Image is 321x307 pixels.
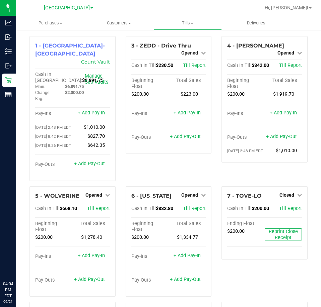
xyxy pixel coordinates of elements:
[131,42,191,49] span: 3 - ZEDD - Drive Thru
[85,20,153,26] span: Customers
[177,234,198,240] span: $1,334.77
[153,16,222,30] a: Tills
[65,84,84,89] span: $6,891.75
[131,221,169,233] div: Beginning Float
[131,134,169,140] div: Pay-Outs
[265,228,302,240] button: Reprint Close Receipt
[5,77,12,84] inline-svg: Retail
[35,72,82,83] span: Cash In [GEOGRAPHIC_DATA]:
[181,50,198,56] span: Opened
[154,20,222,26] span: Tills
[35,162,72,168] div: Pay-Outs
[5,63,12,69] inline-svg: Outbound
[35,42,105,57] span: 1 - [GEOGRAPHIC_DATA]-[GEOGRAPHIC_DATA]
[227,91,245,97] span: $200.00
[183,63,206,68] a: Till Report
[85,16,153,30] a: Customers
[35,193,79,199] span: 5 - WOLVERINE
[265,5,308,10] span: Hi, [PERSON_NAME]!
[20,252,28,261] iframe: Resource center unread badge
[227,134,264,140] div: Pay-Outs
[35,125,71,130] span: [DATE] 2:48 PM EDT
[35,221,72,233] div: Beginning Float
[279,63,302,68] a: Till Report
[131,253,169,260] div: Pay-Ins
[174,110,201,116] a: + Add Pay-In
[82,78,104,83] span: $8,891.75
[277,50,294,56] span: Opened
[35,90,49,101] span: Change Bag:
[276,148,297,153] span: $1,010.00
[270,110,297,116] a: + Add Pay-In
[5,34,12,40] inline-svg: Inbound
[169,78,206,84] div: Total Sales
[3,281,13,299] p: 04:04 PM EDT
[85,73,108,85] a: Manage Sub-Vaults
[84,124,105,130] span: $1,010.00
[85,192,102,198] span: Opened
[35,134,71,139] span: [DATE] 8:42 PM EDT
[44,5,90,11] span: [GEOGRAPHIC_DATA]
[131,206,156,211] span: Cash In Till
[156,63,173,68] span: $230.50
[65,90,84,95] span: $2,000.00
[227,111,264,117] div: Pay-Ins
[227,221,264,227] div: Ending Float
[3,299,13,304] p: 09/21
[87,133,105,139] span: $827.70
[131,277,169,283] div: Pay-Outs
[74,161,105,167] a: + Add Pay-Out
[5,48,12,55] inline-svg: Inventory
[131,111,169,117] div: Pay-Ins
[131,78,169,90] div: Beginning Float
[156,206,173,211] span: $832.80
[227,148,263,153] span: [DATE] 2:48 PM EDT
[265,78,302,84] div: Total Sales
[35,253,72,260] div: Pay-Ins
[227,228,245,234] span: $200.00
[227,42,284,49] span: 4 - [PERSON_NAME]
[74,277,105,282] a: + Add Pay-Out
[81,59,110,65] a: Count Vault
[252,206,269,211] span: $200.00
[227,193,262,199] span: 7 - TOVE-LO
[5,91,12,98] inline-svg: Reports
[5,19,12,26] inline-svg: Analytics
[35,234,53,240] span: $200.00
[131,193,172,199] span: 6 - [US_STATE]
[227,63,252,68] span: Cash In Till
[181,192,198,198] span: Opened
[238,20,274,26] span: Deliveries
[170,277,201,282] a: + Add Pay-Out
[16,16,85,30] a: Purchases
[131,91,149,97] span: $200.00
[227,78,264,90] div: Beginning Float
[72,221,110,227] div: Total Sales
[131,234,149,240] span: $200.00
[269,229,298,240] span: Reprint Close Receipt
[169,221,206,227] div: Total Sales
[35,143,71,148] span: [DATE] 8:26 PM EDT
[174,253,201,259] a: + Add Pay-In
[78,110,105,116] a: + Add Pay-In
[60,206,77,211] span: $668.10
[81,234,102,240] span: $1,278.40
[7,253,27,274] iframe: Resource center
[252,63,269,68] span: $342.00
[87,142,105,148] span: $642.35
[227,206,252,211] span: Cash In Till
[16,20,85,26] span: Purchases
[87,206,110,211] a: Till Report
[170,134,201,139] a: + Add Pay-Out
[183,206,206,211] a: Till Report
[279,192,294,198] span: Closed
[35,111,72,117] div: Pay-Ins
[279,206,302,211] span: Till Report
[273,91,294,97] span: $1,919.70
[78,253,105,259] a: + Add Pay-In
[35,84,45,89] span: Main:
